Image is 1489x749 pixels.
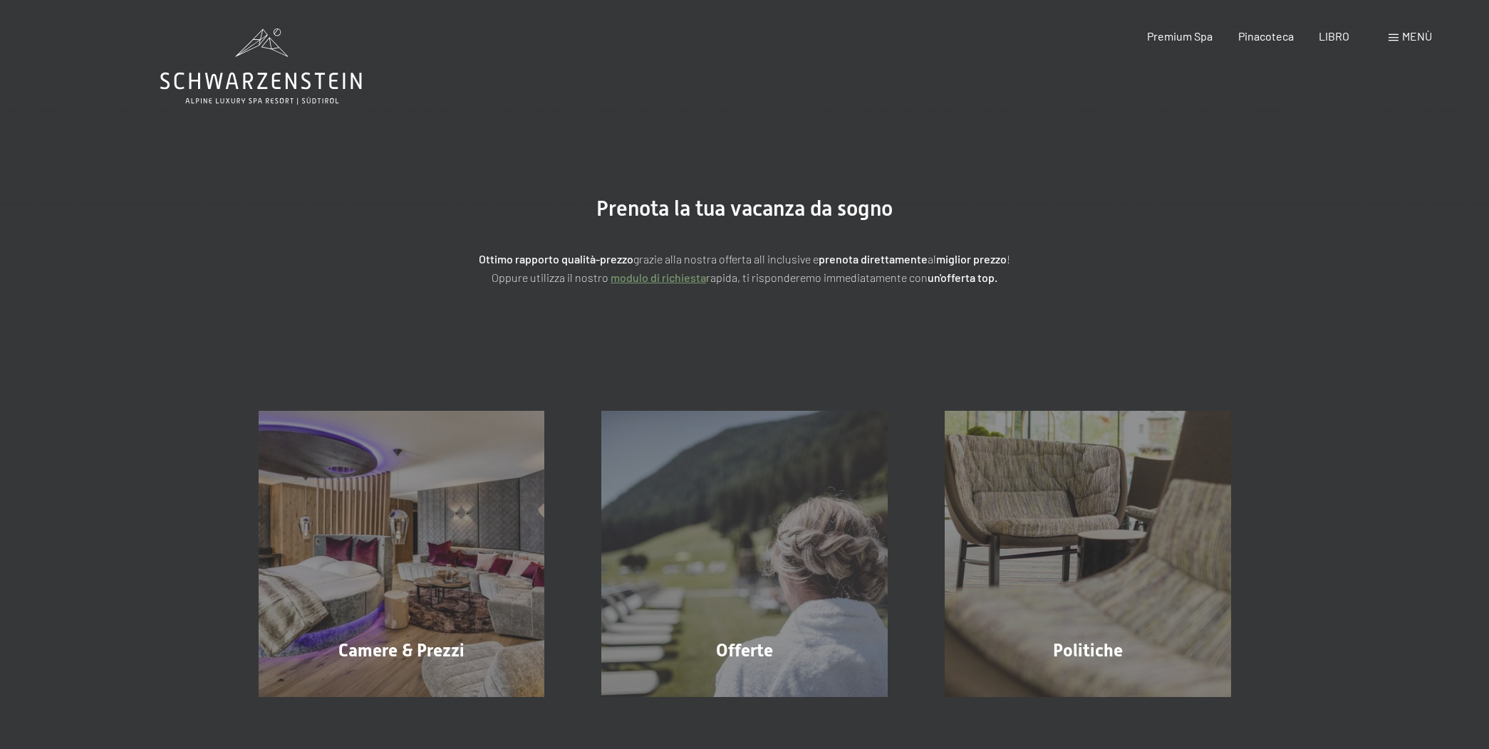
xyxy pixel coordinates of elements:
[611,271,706,284] a: modulo di richiesta
[388,250,1101,286] p: grazie alla nostra offerta all inclusive e al ! Oppure utilizza il nostro rapida, ti risponderemo...
[1319,29,1349,43] a: LIBRO
[230,411,574,697] a: Prenotazione Camere & Prezzi
[479,252,633,266] strong: Ottimo rapporto qualità-prezzo
[1238,29,1294,43] a: Pinacoteca
[819,252,928,266] strong: prenota direttamente
[1053,640,1123,661] span: Politiche
[936,252,1007,266] strong: miglior prezzo
[928,271,997,284] strong: un'offerta top.
[1402,29,1432,43] span: Menù
[596,196,893,221] span: Prenota la tua vacanza da sogno
[716,640,773,661] span: Offerte
[338,640,465,661] span: Camere & Prezzi
[573,411,916,697] a: Prenotazione Offerte
[916,411,1260,697] a: Prenotazione Politiche
[1147,29,1213,43] a: Premium Spa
